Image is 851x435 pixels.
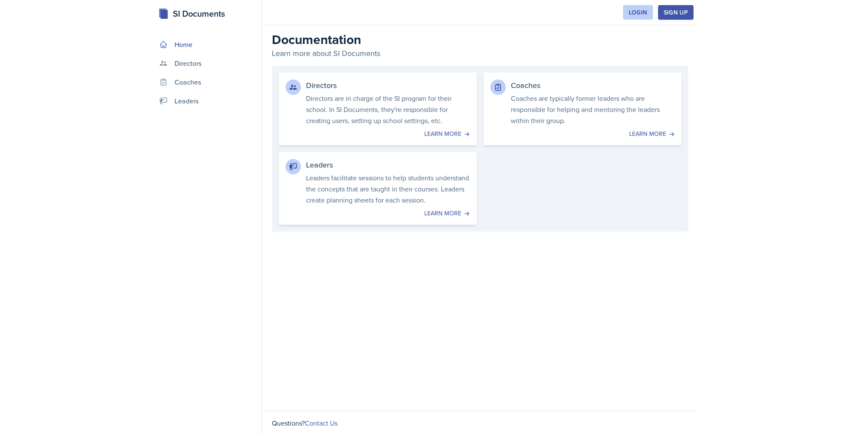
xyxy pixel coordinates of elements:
[664,9,688,16] div: Sign Up
[511,93,675,126] p: Coaches are typically former leaders who are responsible for helping and mentoring the leaders wi...
[305,418,338,428] a: Contact Us
[306,79,470,91] div: Directors
[272,32,688,47] h2: Documentation
[262,411,699,435] div: Questions?
[156,73,258,91] a: Coaches
[306,93,470,126] p: Directors are in charge of the SI program for their school. In SI Documents, they're responsible ...
[306,172,470,206] p: Leaders facilitate sessions to help students understand the concepts that are taught in their cou...
[286,129,470,138] div: Learn more
[272,47,688,59] p: Learn more about SI Documents
[623,5,653,20] button: Login
[156,36,258,53] a: Home
[490,129,675,138] div: Learn more
[658,5,694,20] button: Sign Up
[511,79,675,91] div: Coaches
[306,159,470,170] div: Leaders
[279,152,477,225] a: Leaders Leaders facilitate sessions to help students understand the concepts that are taught in t...
[629,9,647,16] div: Login
[156,55,258,72] a: Directors
[286,209,470,218] div: Learn more
[279,73,477,145] a: Directors Directors are in charge of the SI program for their school. In SI Documents, they're re...
[484,73,682,145] a: Coaches Coaches are typically former leaders who are responsible for helping and mentoring the le...
[156,92,258,109] a: Leaders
